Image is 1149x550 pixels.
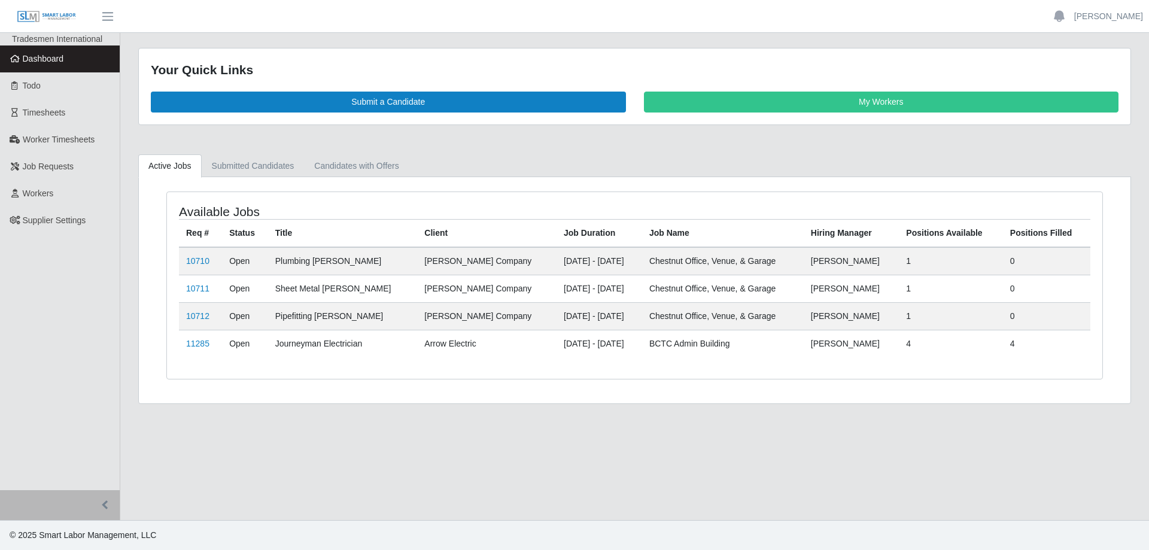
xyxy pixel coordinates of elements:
[23,162,74,171] span: Job Requests
[417,219,557,247] th: Client
[1003,302,1090,330] td: 0
[1003,275,1090,302] td: 0
[23,108,66,117] span: Timesheets
[1003,330,1090,357] td: 4
[642,275,804,302] td: Chestnut Office, Venue, & Garage
[268,302,418,330] td: Pipefitting [PERSON_NAME]
[186,256,209,266] a: 10710
[222,247,268,275] td: Open
[23,189,54,198] span: Workers
[899,219,1003,247] th: Positions Available
[268,330,418,357] td: Journeyman Electrician
[804,247,899,275] td: [PERSON_NAME]
[804,275,899,302] td: [PERSON_NAME]
[268,219,418,247] th: Title
[557,247,642,275] td: [DATE] - [DATE]
[151,92,626,113] a: Submit a Candidate
[642,219,804,247] th: Job Name
[557,275,642,302] td: [DATE] - [DATE]
[417,247,557,275] td: [PERSON_NAME] Company
[138,154,202,178] a: Active Jobs
[17,10,77,23] img: SLM Logo
[804,219,899,247] th: Hiring Manager
[12,34,102,44] span: Tradesmen International
[268,275,418,302] td: Sheet Metal [PERSON_NAME]
[417,302,557,330] td: [PERSON_NAME] Company
[642,330,804,357] td: BCTC Admin Building
[23,215,86,225] span: Supplier Settings
[642,302,804,330] td: Chestnut Office, Venue, & Garage
[151,60,1118,80] div: Your Quick Links
[222,275,268,302] td: Open
[23,135,95,144] span: Worker Timesheets
[557,302,642,330] td: [DATE] - [DATE]
[1003,219,1090,247] th: Positions Filled
[179,219,222,247] th: Req #
[202,154,305,178] a: Submitted Candidates
[417,275,557,302] td: [PERSON_NAME] Company
[1074,10,1143,23] a: [PERSON_NAME]
[23,54,64,63] span: Dashboard
[899,302,1003,330] td: 1
[186,284,209,293] a: 10711
[557,219,642,247] th: Job Duration
[222,302,268,330] td: Open
[899,330,1003,357] td: 4
[804,330,899,357] td: [PERSON_NAME]
[642,247,804,275] td: Chestnut Office, Venue, & Garage
[304,154,409,178] a: Candidates with Offers
[222,330,268,357] td: Open
[222,219,268,247] th: Status
[804,302,899,330] td: [PERSON_NAME]
[186,339,209,348] a: 11285
[1003,247,1090,275] td: 0
[179,204,548,219] h4: Available Jobs
[899,247,1003,275] td: 1
[899,275,1003,302] td: 1
[10,530,156,540] span: © 2025 Smart Labor Management, LLC
[268,247,418,275] td: Plumbing [PERSON_NAME]
[417,330,557,357] td: Arrow Electric
[557,330,642,357] td: [DATE] - [DATE]
[23,81,41,90] span: Todo
[186,311,209,321] a: 10712
[644,92,1119,113] a: My Workers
